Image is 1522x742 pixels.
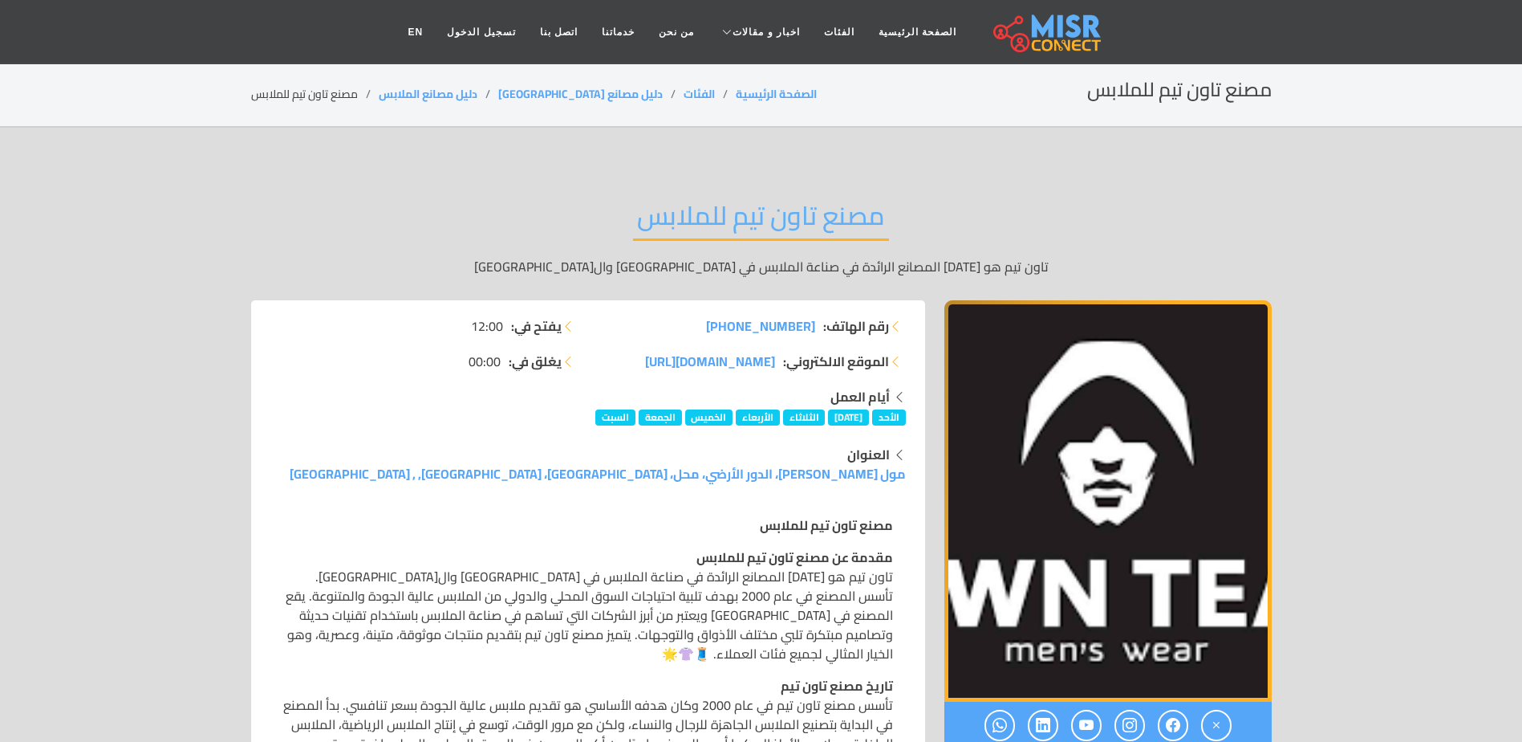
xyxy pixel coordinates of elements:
[498,84,663,104] a: دليل مصانع [GEOGRAPHIC_DATA]
[706,17,812,47] a: اخبار و مقالات
[783,410,826,426] span: الثلاثاء
[867,17,968,47] a: الصفحة الرئيسية
[639,410,682,426] span: الجمعة
[823,316,889,336] strong: رقم الهاتف:
[645,349,775,373] span: [DOMAIN_NAME][URL]
[1087,79,1272,102] h2: مصنع تاون تيم للملابس
[993,12,1101,52] img: main.misr_connect
[944,300,1272,702] div: 1 / 1
[781,674,893,698] strong: تاريخ مصنع تاون تيم
[760,513,893,537] strong: مصنع تاون تيم للملابس
[471,316,503,336] span: 12:00
[828,410,869,426] span: [DATE]
[469,352,501,371] span: 00:00
[736,84,817,104] a: الصفحة الرئيسية
[633,200,889,241] h2: مصنع تاون تيم للملابس
[736,410,780,426] span: الأربعاء
[590,17,647,47] a: خدماتنا
[595,410,635,426] span: السبت
[251,86,379,103] li: مصنع تاون تيم للملابس
[847,442,890,467] strong: العنوان
[812,17,867,47] a: الفئات
[684,84,715,104] a: الفئات
[509,352,562,371] strong: يغلق في:
[696,545,893,569] strong: مقدمة عن مصنع تاون تيم للملابس
[435,17,527,47] a: تسجيل الدخول
[251,257,1272,276] p: تاون تيم هو [DATE] المصانع الرائدة في صناعة الملابس في [GEOGRAPHIC_DATA] وال[GEOGRAPHIC_DATA]
[396,17,436,47] a: EN
[830,385,890,409] strong: أيام العمل
[872,410,906,426] span: الأحد
[706,316,815,336] a: [PHONE_NUMBER]
[283,548,893,663] p: تاون تيم هو [DATE] المصانع الرائدة في صناعة الملابس في [GEOGRAPHIC_DATA] وال[GEOGRAPHIC_DATA]. تأ...
[528,17,590,47] a: اتصل بنا
[511,316,562,336] strong: يفتح في:
[944,300,1272,702] img: مصنع تاون تيم للملابس
[733,25,800,39] span: اخبار و مقالات
[645,352,775,371] a: [DOMAIN_NAME][URL]
[783,352,889,371] strong: الموقع الالكتروني:
[290,462,906,486] a: مول [PERSON_NAME]، الدور الأرضي، محل، [GEOGRAPHIC_DATA]، [GEOGRAPHIC_DATA], , [GEOGRAPHIC_DATA]
[647,17,706,47] a: من نحن
[379,84,477,104] a: دليل مصانع الملابس
[706,314,815,338] span: [PHONE_NUMBER]
[685,410,733,426] span: الخميس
